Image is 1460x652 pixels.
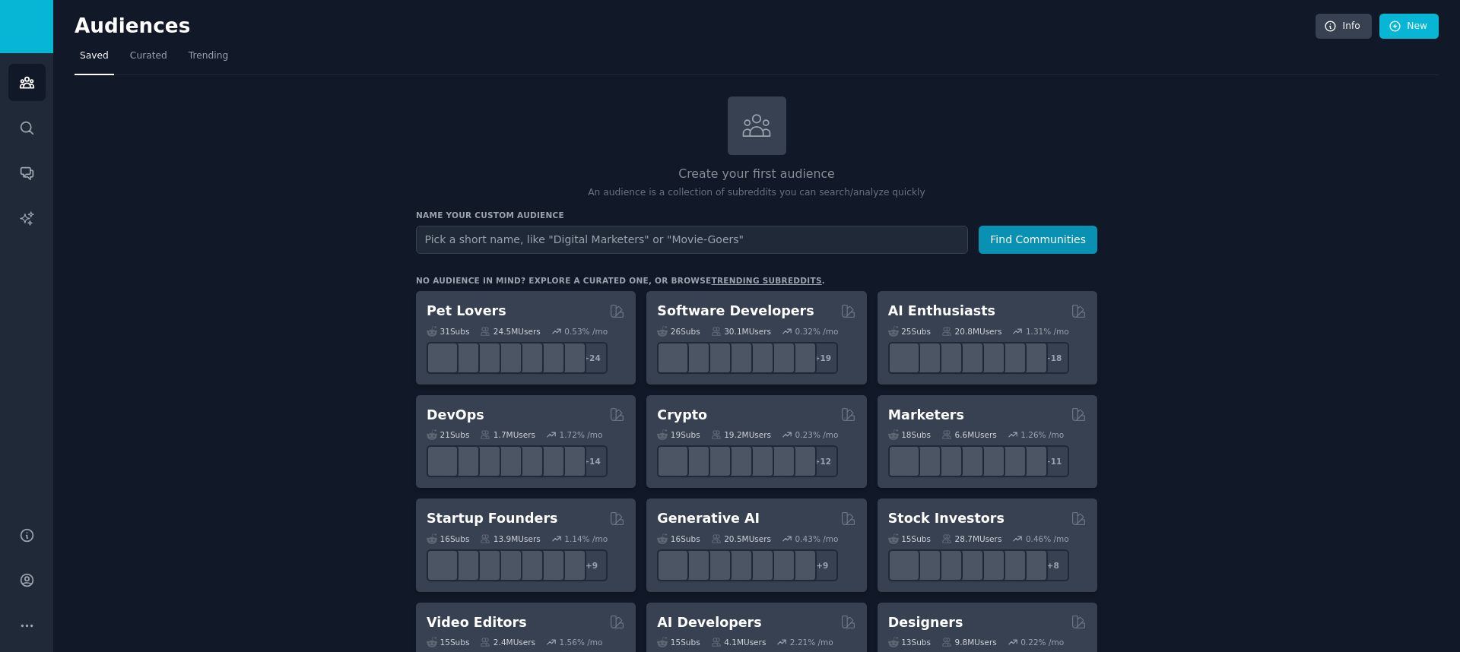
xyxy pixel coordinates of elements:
[1037,342,1069,374] div: + 18
[725,553,749,577] img: sdforall
[711,276,821,285] a: trending subreddits
[474,346,497,369] img: leopardgeckos
[1026,326,1069,337] div: 1.31 % /mo
[183,44,233,75] a: Trending
[747,450,770,473] img: defiblockchain
[935,346,958,369] img: AItoolsCatalog
[789,450,813,473] img: defi_
[998,450,1022,473] img: MarketingResearch
[806,342,838,374] div: + 19
[559,450,582,473] img: PlatformEngineers
[474,450,497,473] img: Docker_DevOps
[480,429,535,440] div: 1.7M Users
[888,302,995,321] h2: AI Enthusiasts
[75,44,114,75] a: Saved
[704,553,728,577] img: deepdream
[892,450,916,473] img: content_marketing
[747,346,770,369] img: reactnative
[80,49,109,63] span: Saved
[888,326,931,337] div: 25 Sub s
[711,326,771,337] div: 30.1M Users
[941,637,997,647] div: 9.8M Users
[998,346,1022,369] img: OpenAIDev
[189,49,228,63] span: Trending
[474,553,497,577] img: startup
[1020,346,1043,369] img: ArtificalIntelligence
[892,553,916,577] img: dividends
[888,509,1005,528] h2: Stock Investors
[795,429,839,440] div: 0.23 % /mo
[516,450,540,473] img: platformengineering
[1316,14,1372,40] a: Info
[768,450,792,473] img: CryptoNews
[657,533,700,544] div: 16 Sub s
[9,14,44,40] img: GummySearch logo
[657,613,761,632] h2: AI Developers
[431,450,455,473] img: azuredevops
[538,450,561,473] img: aws_cdk
[888,429,931,440] div: 18 Sub s
[416,186,1097,200] p: An audience is a collection of subreddits you can search/analyze quickly
[431,346,455,369] img: herpetology
[130,49,167,63] span: Curated
[427,406,484,425] h2: DevOps
[480,637,535,647] div: 2.4M Users
[538,346,561,369] img: PetAdvice
[662,553,685,577] img: aivideo
[416,210,1097,220] h3: Name your custom audience
[495,346,519,369] img: turtle
[662,450,685,473] img: ethfinance
[913,450,937,473] img: bigseo
[768,346,792,369] img: AskComputerScience
[560,429,603,440] div: 1.72 % /mo
[795,326,839,337] div: 0.32 % /mo
[789,553,813,577] img: DreamBooth
[768,553,792,577] img: starryai
[888,613,963,632] h2: Designers
[576,549,608,581] div: + 9
[956,553,979,577] img: Trading
[662,346,685,369] img: software
[416,275,825,286] div: No audience in mind? Explore a curated one, or browse .
[977,346,1001,369] img: chatgpt_prompts_
[576,445,608,477] div: + 14
[657,406,707,425] h2: Crypto
[913,553,937,577] img: ValueInvesting
[789,346,813,369] img: elixir
[1020,429,1064,440] div: 1.26 % /mo
[480,533,540,544] div: 13.9M Users
[560,637,603,647] div: 1.56 % /mo
[657,302,814,321] h2: Software Developers
[1037,549,1069,581] div: + 8
[427,613,527,632] h2: Video Editors
[559,553,582,577] img: growmybusiness
[576,342,608,374] div: + 24
[704,450,728,473] img: ethstaker
[935,450,958,473] img: AskMarketing
[956,346,979,369] img: chatgpt_promptDesign
[935,553,958,577] img: Forex
[125,44,173,75] a: Curated
[564,326,608,337] div: 0.53 % /mo
[956,450,979,473] img: Emailmarketing
[1020,637,1064,647] div: 0.22 % /mo
[495,450,519,473] img: DevOpsLinks
[711,429,771,440] div: 19.2M Users
[427,533,469,544] div: 16 Sub s
[790,637,833,647] div: 2.21 % /mo
[683,553,706,577] img: dalle2
[888,637,931,647] div: 13 Sub s
[998,553,1022,577] img: swingtrading
[941,533,1001,544] div: 28.7M Users
[480,326,540,337] div: 24.5M Users
[538,553,561,577] img: Entrepreneurship
[711,637,766,647] div: 4.1M Users
[795,533,839,544] div: 0.43 % /mo
[892,346,916,369] img: GoogleGeminiAI
[495,553,519,577] img: ycombinator
[711,533,771,544] div: 20.5M Users
[559,346,582,369] img: dogbreed
[683,450,706,473] img: 0xPolygon
[941,326,1001,337] div: 20.8M Users
[888,533,931,544] div: 15 Sub s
